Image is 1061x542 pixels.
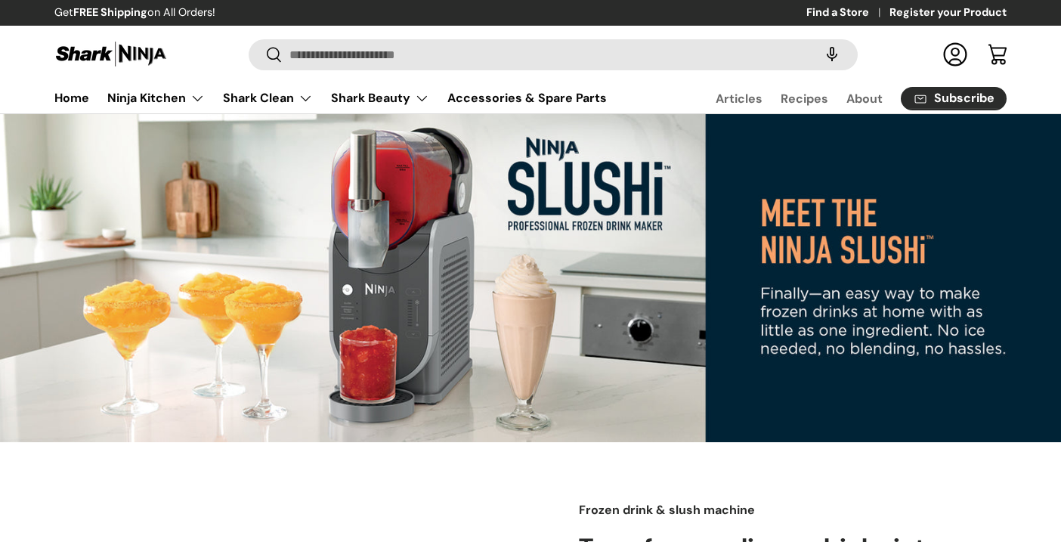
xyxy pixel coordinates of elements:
a: Recipes [781,84,828,113]
a: Shark Beauty [331,83,429,113]
a: Register your Product [889,5,1007,21]
a: Home [54,83,89,113]
span: Subscribe [934,92,994,104]
p: Frozen drink & slush machine [579,501,942,519]
p: Get on All Orders! [54,5,215,21]
a: Articles [716,84,762,113]
a: Shark Clean [223,83,313,113]
a: Ninja Kitchen [107,83,205,113]
summary: Ninja Kitchen [98,83,214,113]
strong: FREE Shipping [73,5,147,19]
nav: Secondary [679,83,1007,113]
a: Accessories & Spare Parts [447,83,607,113]
img: Shark Ninja Philippines [54,39,168,69]
a: About [846,84,883,113]
summary: Shark Beauty [322,83,438,113]
a: Find a Store [806,5,889,21]
a: Subscribe [901,87,1007,110]
speech-search-button: Search by voice [808,38,856,71]
nav: Primary [54,83,607,113]
summary: Shark Clean [214,83,322,113]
